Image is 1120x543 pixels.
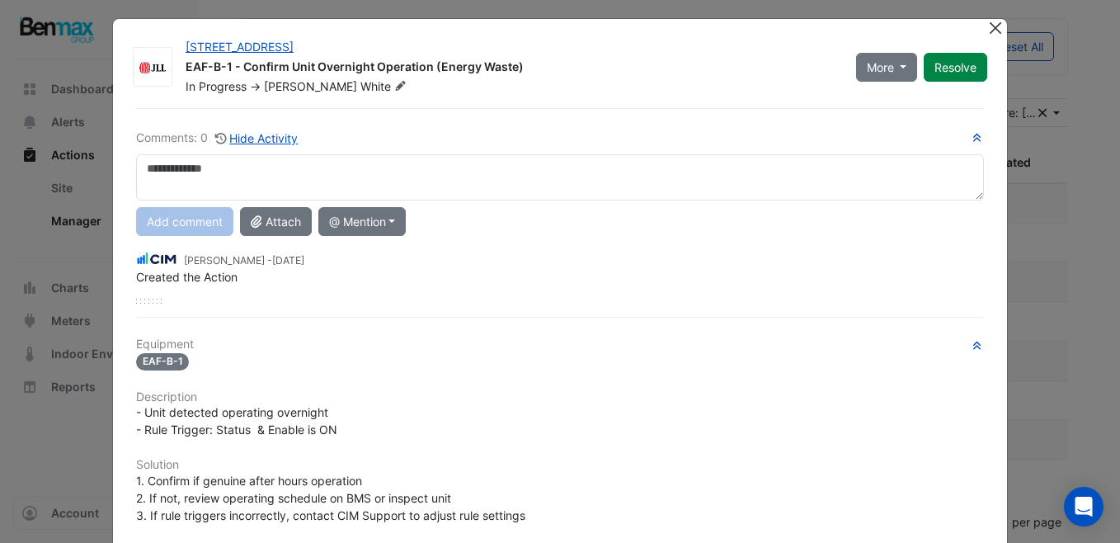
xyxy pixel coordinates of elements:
[272,254,304,267] span: 2025-08-12 15:26:24
[360,78,410,95] span: White
[924,53,987,82] button: Resolve
[986,19,1004,36] button: Close
[136,129,299,148] div: Comments: 0
[856,53,918,82] button: More
[250,79,261,93] span: ->
[240,207,312,236] button: Attach
[136,338,984,352] h6: Equipment
[186,40,294,54] a: [STREET_ADDRESS]
[136,270,238,284] span: Created the Action
[136,474,525,522] span: 1. Confirm if genuine after hours operation 2. If not, review operating schedule on BMS or inspec...
[264,79,357,93] span: [PERSON_NAME]
[136,405,337,437] span: - Unit detected operating overnight - Rule Trigger: Status & Enable is ON
[867,59,894,76] span: More
[186,79,247,93] span: In Progress
[318,207,407,236] button: @ Mention
[136,390,984,404] h6: Description
[136,250,177,268] img: CIM
[214,129,299,148] button: Hide Activity
[134,59,172,76] img: JLL QIC
[184,253,304,268] small: [PERSON_NAME] -
[1064,487,1104,526] div: Open Intercom Messenger
[186,59,836,78] div: EAF-B-1 - Confirm Unit Overnight Operation (Energy Waste)
[136,353,190,371] span: EAF-B-1
[136,458,984,472] h6: Solution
